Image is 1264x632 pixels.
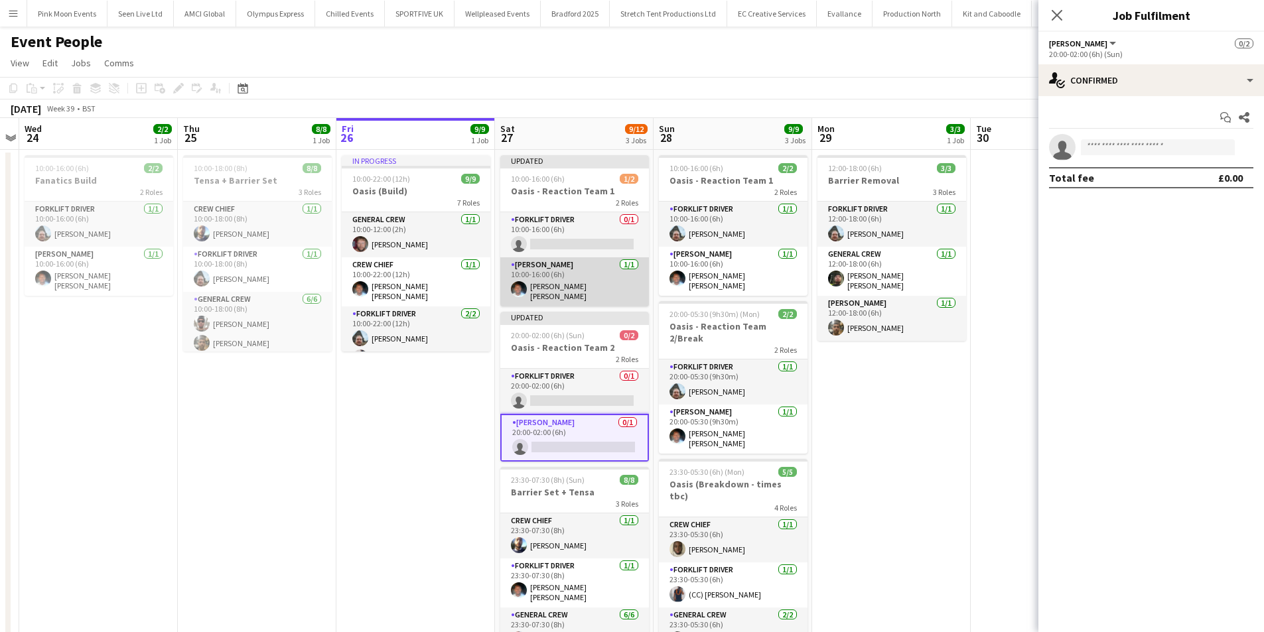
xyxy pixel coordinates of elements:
h3: Fanatics Build [25,174,173,186]
span: 0/2 [620,330,638,340]
span: 3 Roles [616,499,638,509]
h3: Job Fulfilment [1038,7,1264,24]
h3: Oasis - Reaction Team 2/Break [659,320,808,344]
app-card-role: Forklift Driver1/123:30-07:30 (8h)[PERSON_NAME] [PERSON_NAME] [500,558,649,607]
span: 10:00-16:00 (6h) [669,163,723,173]
span: 0/2 [1235,38,1253,48]
app-card-role: Forklift Driver2/210:00-22:00 (12h)[PERSON_NAME] [342,306,490,371]
span: 9/9 [470,124,489,134]
span: 2 Roles [774,187,797,197]
button: Evallance [817,1,873,27]
span: 8/8 [303,163,321,173]
span: 10:00-16:00 (6h) [511,174,565,184]
span: 20:00-05:30 (9h30m) (Mon) [669,309,760,319]
span: 2/2 [778,309,797,319]
div: 1 Job [313,135,330,145]
app-card-role: General Crew1/110:00-12:00 (2h)[PERSON_NAME] [342,212,490,257]
div: Confirmed [1038,64,1264,96]
app-card-role: [PERSON_NAME]1/110:00-16:00 (6h)[PERSON_NAME] [PERSON_NAME] [659,247,808,296]
span: Comms [104,57,134,69]
app-card-role: Crew Chief1/123:30-05:30 (6h)[PERSON_NAME] [659,517,808,562]
div: 12:00-18:00 (6h)3/3Barrier Removal3 RolesForklift Driver1/112:00-18:00 (6h)[PERSON_NAME]General C... [817,155,966,341]
h3: Barrier Set + Tensa [500,486,649,498]
div: 1 Job [471,135,488,145]
div: 3 Jobs [626,135,647,145]
span: 27 [498,130,515,145]
span: 10:00-22:00 (12h) [352,174,410,184]
a: View [5,54,35,72]
app-card-role: Forklift Driver1/123:30-05:30 (6h)(CC) [PERSON_NAME] [659,562,808,607]
span: 8/8 [620,475,638,485]
h1: Event People [11,32,102,52]
app-card-role: Forklift Driver0/110:00-16:00 (6h) [500,212,649,257]
span: 9/12 [625,124,648,134]
span: 28 [657,130,675,145]
app-card-role: Crew Chief1/110:00-18:00 (8h)[PERSON_NAME] [183,202,332,247]
app-card-role: [PERSON_NAME]0/120:00-02:00 (6h) [500,414,649,462]
app-job-card: Updated10:00-16:00 (6h)1/2Oasis - Reaction Team 12 RolesForklift Driver0/110:00-16:00 (6h) [PERSO... [500,155,649,306]
h3: Barrier Removal [817,174,966,186]
h3: Tensa + Barrier Set [183,174,332,186]
h3: Oasis - Reaction Team 2 [500,342,649,353]
span: Fri [342,123,354,135]
button: Olympus Express [236,1,315,27]
span: Jobs [71,57,91,69]
button: Production North [873,1,952,27]
span: 9/9 [784,124,803,134]
app-card-role: Forklift Driver1/110:00-16:00 (6h)[PERSON_NAME] [659,202,808,247]
span: 3 Roles [933,187,955,197]
button: Chilled Events [315,1,385,27]
span: 4 Roles [774,503,797,513]
button: Seen Live Ltd [107,1,174,27]
span: Sat [500,123,515,135]
div: Updated [500,155,649,166]
span: 29 [815,130,835,145]
a: Jobs [66,54,96,72]
app-card-role: Crew Chief1/110:00-22:00 (12h)[PERSON_NAME] [PERSON_NAME] [342,257,490,306]
div: BST [82,103,96,113]
app-card-role: Crew Chief1/123:30-07:30 (8h)[PERSON_NAME] [500,513,649,558]
span: 23:30-07:30 (8h) (Sun) [511,475,585,485]
div: 1 Job [154,135,171,145]
app-card-role: Forklift Driver1/110:00-16:00 (6h)[PERSON_NAME] [25,202,173,247]
span: 1/2 [620,174,638,184]
span: 24 [23,130,42,145]
span: 3 Roles [299,187,321,197]
a: Comms [99,54,139,72]
button: Bradford 2025 [541,1,610,27]
div: £0.00 [1218,171,1243,184]
span: 2 Roles [616,354,638,364]
div: 1 Job [947,135,964,145]
h3: Oasis (Breakdown - times tbc) [659,478,808,502]
app-job-card: 10:00-16:00 (6h)2/2Fanatics Build2 RolesForklift Driver1/110:00-16:00 (6h)[PERSON_NAME][PERSON_NA... [25,155,173,296]
app-card-role: Forklift Driver1/120:00-05:30 (9h30m)[PERSON_NAME] [659,359,808,405]
app-card-role: Forklift Driver1/112:00-18:00 (6h)[PERSON_NAME] [817,202,966,247]
app-job-card: 20:00-05:30 (9h30m) (Mon)2/2Oasis - Reaction Team 2/Break2 RolesForklift Driver1/120:00-05:30 (9h... [659,301,808,454]
app-card-role: Forklift Driver1/110:00-18:00 (8h)[PERSON_NAME] [183,247,332,292]
span: 10:00-16:00 (6h) [35,163,89,173]
app-card-role: [PERSON_NAME]1/120:00-05:30 (9h30m)[PERSON_NAME] [PERSON_NAME] [659,405,808,454]
div: Updated [500,312,649,322]
span: 10:00-18:00 (8h) [194,163,247,173]
span: 2/2 [144,163,163,173]
div: 20:00-02:00 (6h) (Sun) [1049,49,1253,59]
button: EC Creative Services [727,1,817,27]
span: View [11,57,29,69]
span: Sun [659,123,675,135]
span: 9/9 [461,174,480,184]
button: Stretch Tent Productions Ltd [610,1,727,27]
button: Kit and Caboodle [952,1,1032,27]
a: Edit [37,54,63,72]
span: 26 [340,130,354,145]
button: [PERSON_NAME] [1049,38,1118,48]
app-job-card: Updated20:00-02:00 (6h) (Sun)0/2Oasis - Reaction Team 22 RolesForklift Driver0/120:00-02:00 (6h) ... [500,312,649,462]
app-job-card: 10:00-18:00 (8h)8/8Tensa + Barrier Set3 RolesCrew Chief1/110:00-18:00 (8h)[PERSON_NAME]Forklift D... [183,155,332,351]
span: Thu [183,123,200,135]
app-card-role: General Crew1/112:00-18:00 (6h)[PERSON_NAME] [PERSON_NAME] [817,247,966,296]
button: AMCI Global [174,1,236,27]
div: 10:00-16:00 (6h)2/2Oasis - Reaction Team 12 RolesForklift Driver1/110:00-16:00 (6h)[PERSON_NAME][... [659,155,808,296]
